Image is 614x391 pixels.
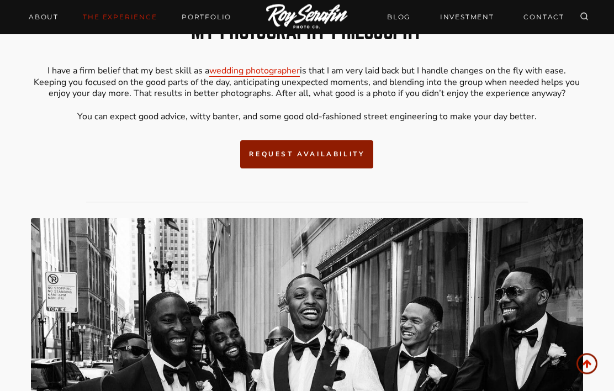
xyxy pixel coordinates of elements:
[240,141,373,169] a: Request availability
[76,9,163,25] a: THE EXPERIENCE
[22,9,238,25] nav: Primary Navigation
[433,7,501,27] a: INVESTMENT
[517,7,571,27] a: CONTACT
[266,4,348,30] img: Logo of Roy Serafin Photo Co., featuring stylized text in white on a light background, representi...
[576,9,592,25] button: View Search Form
[380,7,571,27] nav: Secondary Navigation
[576,353,597,374] a: Scroll to top
[209,65,300,77] a: wedding photographer
[175,9,238,25] a: Portfolio
[22,9,65,25] a: About
[380,7,417,27] a: BLOG
[31,66,584,123] p: I have a firm belief that my best skill as a is that I am very laid back but I handle changes on ...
